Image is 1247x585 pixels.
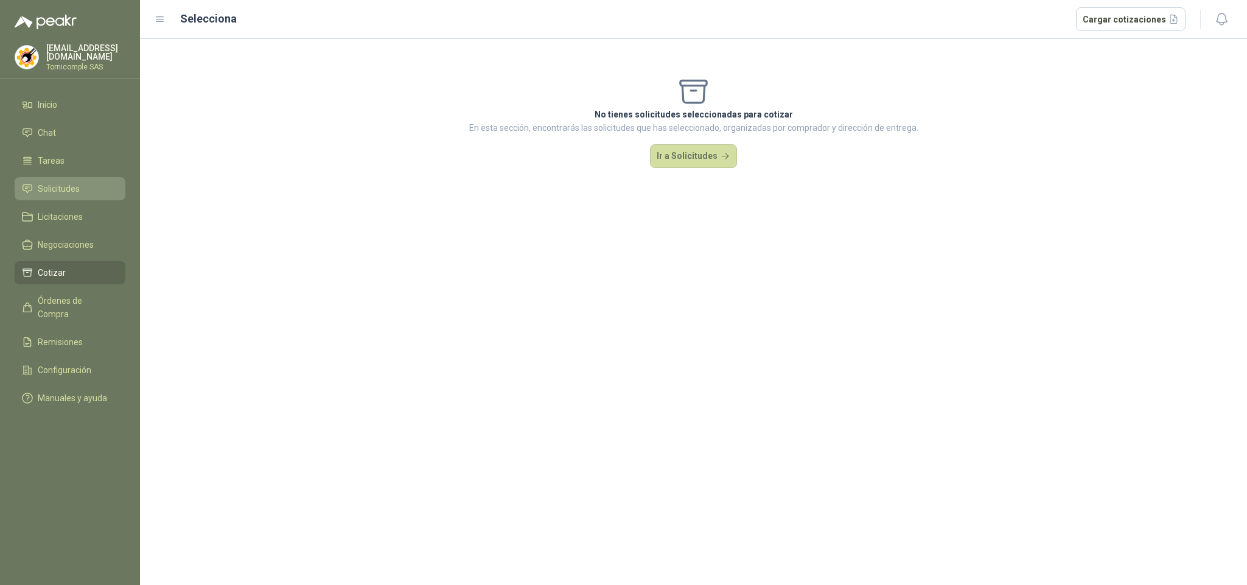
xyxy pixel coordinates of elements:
a: Inicio [15,93,125,116]
span: Solicitudes [38,182,80,195]
a: Tareas [15,149,125,172]
a: Manuales y ayuda [15,387,125,410]
p: No tienes solicitudes seleccionadas para cotizar [469,108,918,121]
a: Solicitudes [15,177,125,200]
span: Tareas [38,154,65,167]
span: Manuales y ayuda [38,391,107,405]
img: Logo peakr [15,15,77,29]
a: Remisiones [15,331,125,354]
a: Órdenes de Compra [15,289,125,326]
a: Configuración [15,359,125,382]
p: Tornicomple SAS [46,63,125,71]
a: Chat [15,121,125,144]
a: Cotizar [15,261,125,284]
h2: Selecciona [180,10,237,27]
span: Inicio [38,98,57,111]
a: Negociaciones [15,233,125,256]
p: [EMAIL_ADDRESS][DOMAIN_NAME] [46,44,125,61]
a: Licitaciones [15,205,125,228]
span: Configuración [38,363,91,377]
span: Chat [38,126,56,139]
p: En esta sección, encontrarás las solicitudes que has seleccionado, organizadas por comprador y di... [469,121,918,135]
span: Órdenes de Compra [38,294,114,321]
span: Remisiones [38,335,83,349]
img: Company Logo [15,46,38,69]
span: Cotizar [38,266,66,279]
span: Licitaciones [38,210,83,223]
span: Negociaciones [38,238,94,251]
button: Ir a Solicitudes [650,144,738,169]
button: Cargar cotizaciones [1076,7,1186,32]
